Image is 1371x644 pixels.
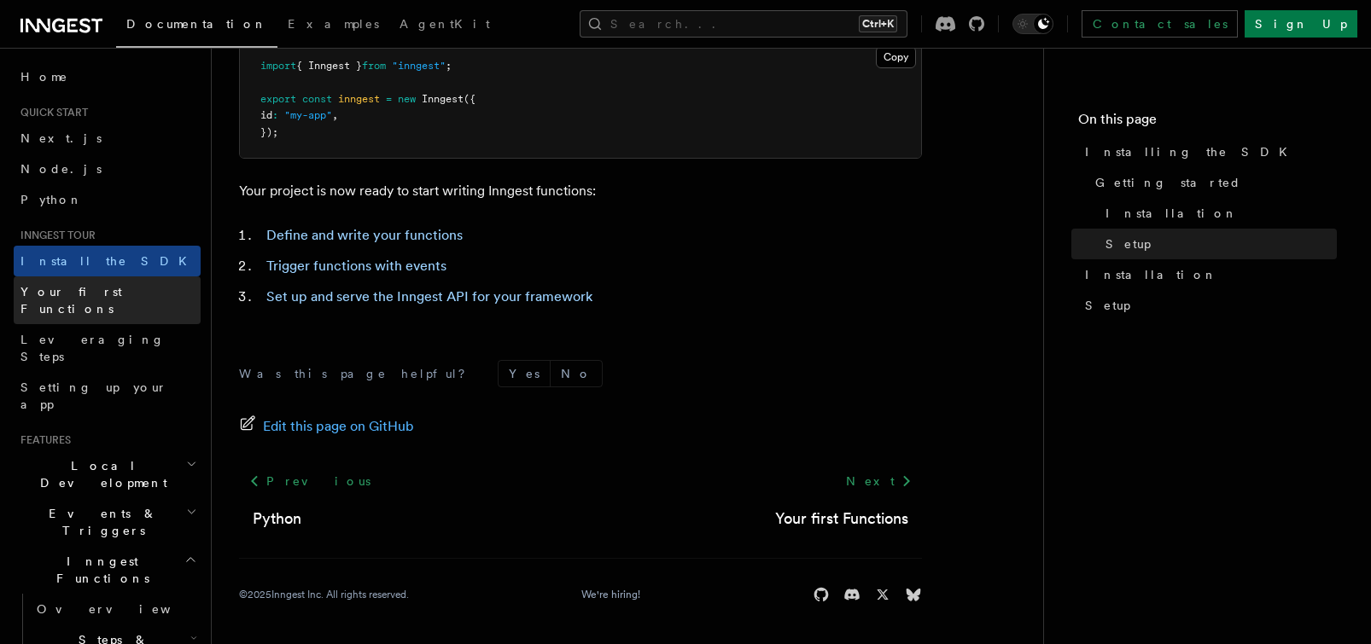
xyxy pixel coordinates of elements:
[14,372,201,420] a: Setting up your app
[14,229,96,242] span: Inngest tour
[288,17,379,31] span: Examples
[1078,109,1337,136] h4: On this page
[266,288,592,305] a: Set up and serve the Inngest API for your framework
[1085,143,1298,160] span: Installing the SDK
[1095,174,1241,191] span: Getting started
[260,60,296,72] span: import
[20,380,167,411] span: Setting up your app
[14,246,201,276] a: Install the SDK
[1012,14,1053,34] button: Toggle dark mode
[14,154,201,184] a: Node.js
[1078,259,1337,290] a: Installation
[277,5,389,46] a: Examples
[20,333,165,363] span: Leveraging Steps
[1106,205,1238,222] span: Installation
[20,193,83,206] span: Python
[239,179,922,203] p: Your project is now ready to start writing Inngest functions:
[260,109,272,121] span: id
[263,415,414,438] span: Edit this page on GitHub
[14,184,201,215] a: Python
[14,546,201,594] button: Inngest Functions
[239,588,409,601] div: © 2025 Inngest Inc. All rights reserved.
[266,227,463,243] a: Define and write your functions
[126,17,267,31] span: Documentation
[422,93,464,105] span: Inngest
[338,93,380,105] span: inngest
[272,109,278,121] span: :
[14,553,184,587] span: Inngest Functions
[332,109,338,121] span: ,
[580,10,907,38] button: Search...Ctrl+K
[464,93,475,105] span: ({
[581,588,640,601] a: We're hiring!
[1106,235,1151,252] span: Setup
[499,361,550,386] button: Yes
[239,466,380,496] a: Previous
[302,93,332,105] span: const
[260,93,296,105] span: export
[836,466,922,496] a: Next
[14,61,201,92] a: Home
[284,109,332,121] span: "my-app"
[20,131,102,145] span: Next.js
[14,433,71,447] span: Features
[1078,290,1337,321] a: Setup
[446,60,452,72] span: ;
[392,60,446,72] span: "inngest"
[20,285,122,316] span: Your first Functions
[400,17,490,31] span: AgentKit
[14,106,88,119] span: Quick start
[296,60,362,72] span: { Inngest }
[1085,297,1130,314] span: Setup
[398,93,416,105] span: new
[14,457,186,491] span: Local Development
[1099,198,1337,229] a: Installation
[266,258,446,274] a: Trigger functions with events
[239,365,477,382] p: Was this page helpful?
[386,93,392,105] span: =
[14,324,201,372] a: Leveraging Steps
[239,415,414,438] a: Edit this page on GitHub
[14,505,186,539] span: Events & Triggers
[14,450,201,498] button: Local Development
[775,507,908,531] a: Your first Functions
[1082,10,1238,38] a: Contact sales
[253,507,301,531] a: Python
[1088,167,1337,198] a: Getting started
[389,5,500,46] a: AgentKit
[362,60,386,72] span: from
[37,602,213,616] span: Overview
[116,5,277,48] a: Documentation
[20,68,68,85] span: Home
[1245,10,1357,38] a: Sign Up
[876,46,916,68] button: Copy
[551,361,602,386] button: No
[1099,229,1337,259] a: Setup
[260,126,278,138] span: });
[1085,266,1217,283] span: Installation
[20,254,197,268] span: Install the SDK
[859,15,897,32] kbd: Ctrl+K
[1078,136,1337,167] a: Installing the SDK
[14,276,201,324] a: Your first Functions
[14,123,201,154] a: Next.js
[20,162,102,176] span: Node.js
[30,594,201,624] a: Overview
[14,498,201,546] button: Events & Triggers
